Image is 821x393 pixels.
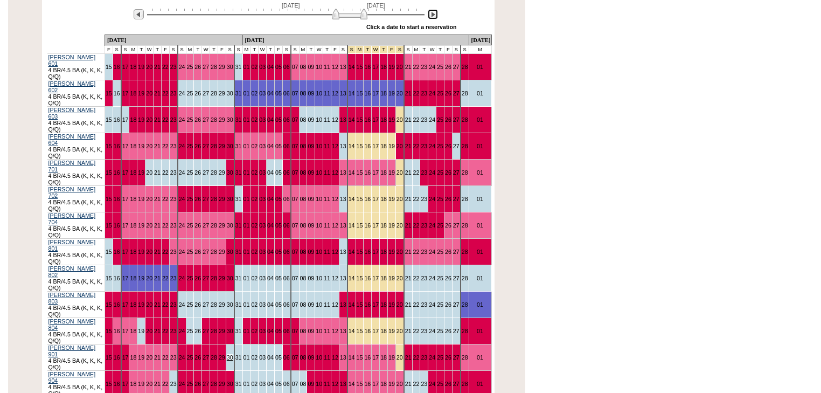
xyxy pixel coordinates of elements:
a: 29 [219,90,225,96]
a: 27 [203,116,209,123]
a: 22 [413,143,420,149]
a: 01 [477,143,483,149]
a: 05 [275,169,282,176]
a: 06 [283,116,290,123]
a: 22 [413,196,420,202]
a: 07 [292,116,298,123]
a: 13 [340,143,346,149]
a: 03 [259,116,266,123]
a: 18 [130,64,136,70]
a: 12 [332,64,338,70]
a: 16 [364,169,371,176]
a: 30 [227,143,233,149]
a: 01 [243,116,250,123]
a: 21 [154,169,161,176]
a: 24 [429,64,435,70]
a: 03 [259,90,266,96]
a: 15 [106,222,112,229]
a: 14 [349,143,355,149]
a: 26 [194,64,201,70]
a: 23 [421,90,427,96]
a: 11 [324,169,330,176]
a: 09 [308,116,314,123]
a: 29 [219,169,225,176]
a: 10 [316,64,322,70]
a: 30 [227,116,233,123]
a: 09 [308,196,314,202]
a: 26 [194,222,201,229]
a: 29 [219,116,225,123]
a: 23 [170,169,177,176]
a: 01 [243,64,250,70]
a: 15 [106,116,112,123]
a: 20 [146,143,152,149]
a: 27 [453,90,460,96]
a: 21 [405,90,412,96]
a: 05 [275,116,282,123]
a: 30 [227,90,233,96]
a: [PERSON_NAME] 602 [48,80,96,93]
a: 19 [138,116,144,123]
a: 18 [130,222,136,229]
a: 16 [114,64,120,70]
a: 17 [122,196,129,202]
a: 03 [259,64,266,70]
a: 27 [203,143,209,149]
a: 22 [413,169,420,176]
a: 11 [324,116,330,123]
a: 24 [179,169,185,176]
a: 20 [146,116,152,123]
a: 27 [203,64,209,70]
a: 16 [364,90,371,96]
a: 19 [388,196,395,202]
a: 02 [251,169,258,176]
a: 03 [259,169,266,176]
a: 15 [357,196,363,202]
a: 19 [388,64,395,70]
a: 12 [332,90,338,96]
a: [PERSON_NAME] 702 [48,186,96,199]
a: 24 [429,116,435,123]
a: 20 [396,64,403,70]
a: 21 [405,169,412,176]
img: Next [428,9,438,19]
a: 22 [162,169,169,176]
a: 21 [154,196,161,202]
a: 07 [292,90,298,96]
a: 28 [462,64,468,70]
a: 17 [122,143,129,149]
a: 25 [437,90,443,96]
a: 20 [146,90,152,96]
a: 31 [235,143,242,149]
a: 28 [462,169,468,176]
a: 14 [349,90,355,96]
a: 13 [340,196,346,202]
a: 18 [130,90,136,96]
a: 22 [413,90,420,96]
a: 16 [364,64,371,70]
a: 29 [219,64,225,70]
a: 18 [130,116,136,123]
a: 17 [372,169,379,176]
a: 16 [114,169,120,176]
a: 12 [332,196,338,202]
a: 24 [429,196,435,202]
a: 07 [292,143,298,149]
a: 02 [251,143,258,149]
a: 16 [364,116,371,123]
a: [PERSON_NAME] 601 [48,54,96,67]
a: 25 [437,116,443,123]
a: 07 [292,169,298,176]
a: 28 [462,143,468,149]
a: 23 [170,64,177,70]
a: 16 [114,196,120,202]
a: 16 [114,116,120,123]
a: 03 [259,196,266,202]
a: 31 [235,196,242,202]
a: 06 [283,169,290,176]
a: 11 [324,64,330,70]
a: 10 [316,196,322,202]
a: 01 [243,90,250,96]
a: 15 [106,169,112,176]
a: 31 [235,169,242,176]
